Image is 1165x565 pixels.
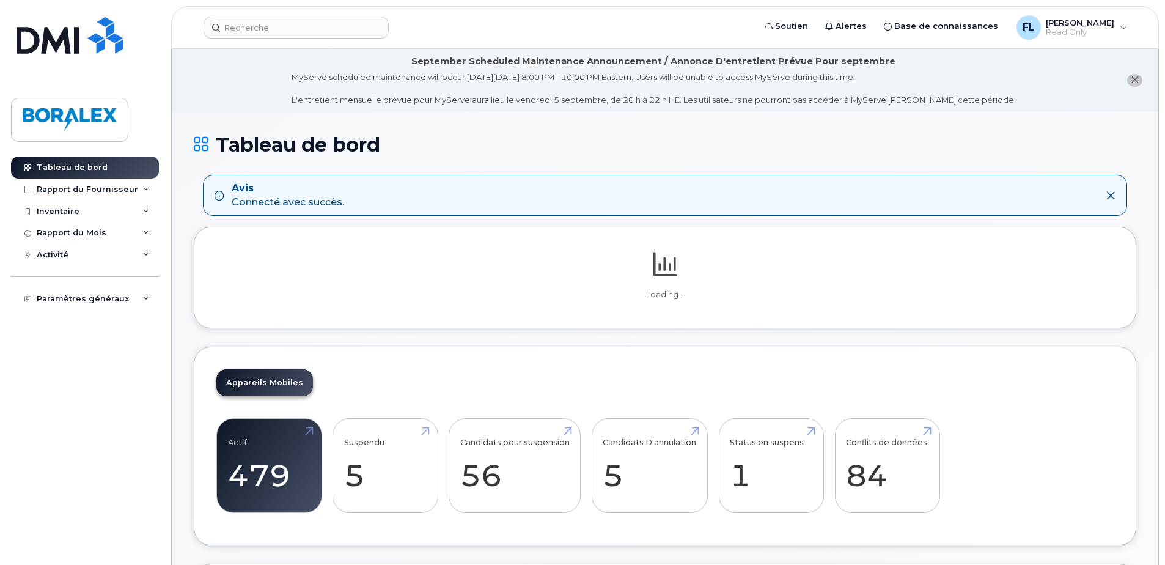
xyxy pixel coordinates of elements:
strong: Avis [232,182,344,196]
a: Candidats D'annulation 5 [603,426,696,506]
a: Status en suspens 1 [730,426,812,506]
div: Connecté avec succès. [232,182,344,210]
div: MyServe scheduled maintenance will occur [DATE][DATE] 8:00 PM - 10:00 PM Eastern. Users will be u... [292,72,1016,106]
a: Suspendu 5 [344,426,427,506]
a: Conflits de données 84 [846,426,928,506]
h1: Tableau de bord [194,134,1136,155]
a: Actif 479 [228,426,311,506]
p: Loading... [216,289,1114,300]
button: close notification [1127,74,1142,87]
a: Candidats pour suspension 56 [460,426,570,506]
a: Appareils Mobiles [216,369,313,396]
div: September Scheduled Maintenance Announcement / Annonce D'entretient Prévue Pour septembre [411,55,895,68]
